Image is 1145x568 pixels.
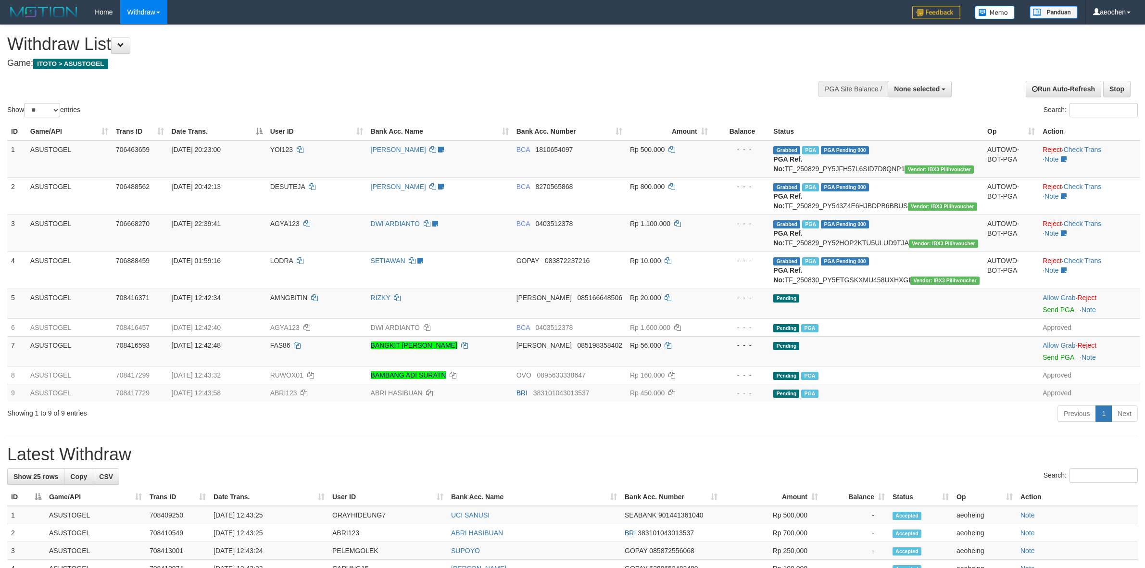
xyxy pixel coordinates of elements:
span: Copy 085198358402 to clipboard [578,341,622,349]
span: Copy 085166648506 to clipboard [578,294,622,302]
span: [DATE] 12:43:32 [172,371,221,379]
td: ASUSTOGEL [26,140,112,178]
span: Vendor URL: https://payment5.1velocity.biz [909,240,978,248]
td: ASUSTOGEL [26,215,112,252]
a: ABRI HASIBUAN [451,529,503,537]
th: ID [7,123,26,140]
span: · [1043,341,1077,349]
a: Show 25 rows [7,468,64,485]
span: PGA Pending [821,146,869,154]
td: ABRI123 [328,524,447,542]
td: ASUSTOGEL [26,252,112,289]
span: Copy 901441361040 to clipboard [658,511,703,519]
div: - - - [716,293,766,303]
th: Date Trans.: activate to sort column ascending [210,488,328,506]
span: · [1043,294,1077,302]
a: Note [1044,229,1059,237]
span: [DATE] 12:42:34 [172,294,221,302]
span: Grabbed [773,146,800,154]
th: Status [769,123,983,140]
h1: Latest Withdraw [7,445,1138,464]
span: [DATE] 01:59:16 [172,257,221,265]
span: Pending [773,324,799,332]
a: DWI ARDIANTO [371,324,420,331]
td: [DATE] 12:43:25 [210,506,328,524]
a: Copy [64,468,93,485]
span: 708416593 [116,341,150,349]
th: User ID: activate to sort column ascending [328,488,447,506]
a: Check Trans [1064,183,1102,190]
th: User ID: activate to sort column ascending [266,123,367,140]
span: Rp 56.000 [630,341,661,349]
span: Copy 085872556068 to clipboard [649,547,694,555]
td: 7 [7,336,26,366]
span: Rp 450.000 [630,389,665,397]
span: Rp 20.000 [630,294,661,302]
a: BANGKIT [PERSON_NAME] [371,341,457,349]
span: Marked by aeoafif [802,220,819,228]
img: Button%20Memo.svg [975,6,1015,19]
span: Rp 500.000 [630,146,665,153]
span: PGA [801,324,818,332]
b: PGA Ref. No: [773,266,802,284]
td: ASUSTOGEL [26,384,112,402]
span: ABRI123 [270,389,297,397]
td: TF_250829_PY5JFH57L6SID7D8QNP1 [769,140,983,178]
a: Stop [1103,81,1131,97]
td: · · [1039,177,1140,215]
span: Pending [773,372,799,380]
span: Marked by aeoafif [802,183,819,191]
span: Grabbed [773,257,800,265]
span: Copy 8270565868 to clipboard [535,183,573,190]
span: ITOTO > ASUSTOGEL [33,59,108,69]
span: 708416457 [116,324,150,331]
span: Marked by aeoheing [801,390,818,398]
span: None selected [894,85,940,93]
td: 5 [7,289,26,318]
th: Balance: activate to sort column ascending [822,488,889,506]
td: ASUSTOGEL [26,289,112,318]
th: Game/API: activate to sort column ascending [26,123,112,140]
td: PELEMGOLEK [328,542,447,560]
a: BAMBANG ADI SURATN [371,371,446,379]
th: Action [1017,488,1138,506]
span: 708417299 [116,371,150,379]
th: Game/API: activate to sort column ascending [45,488,146,506]
a: SUPOYO [451,547,480,555]
b: PGA Ref. No: [773,229,802,247]
span: RUWOX01 [270,371,303,379]
img: Feedback.jpg [912,6,960,19]
td: 708409250 [146,506,210,524]
td: Rp 250,000 [721,542,822,560]
div: - - - [716,219,766,228]
td: ASUSTOGEL [26,336,112,366]
div: - - - [716,182,766,191]
span: Accepted [893,512,921,520]
th: Bank Acc. Number: activate to sort column ascending [621,488,721,506]
td: [DATE] 12:43:25 [210,524,328,542]
td: - [822,542,889,560]
a: Previous [1057,405,1096,422]
h4: Game: [7,59,754,68]
td: · [1039,289,1140,318]
span: Copy 0895630338647 to clipboard [537,371,586,379]
td: AUTOWD-BOT-PGA [983,215,1039,252]
h1: Withdraw List [7,35,754,54]
td: ASUSTOGEL [45,506,146,524]
div: PGA Site Balance / [818,81,888,97]
span: Marked by aeoafif [802,146,819,154]
a: Allow Grab [1043,341,1075,349]
span: Vendor URL: https://payment5.1velocity.biz [905,165,974,174]
span: FAS86 [270,341,290,349]
td: 1 [7,506,45,524]
td: AUTOWD-BOT-PGA [983,252,1039,289]
span: BRI [516,389,528,397]
span: Copy 0403512378 to clipboard [535,220,573,227]
span: GOPAY [516,257,539,265]
span: Grabbed [773,183,800,191]
span: BRI [625,529,636,537]
a: 1 [1095,405,1112,422]
span: Marked by aeoros [802,257,819,265]
div: - - - [716,145,766,154]
div: - - - [716,388,766,398]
